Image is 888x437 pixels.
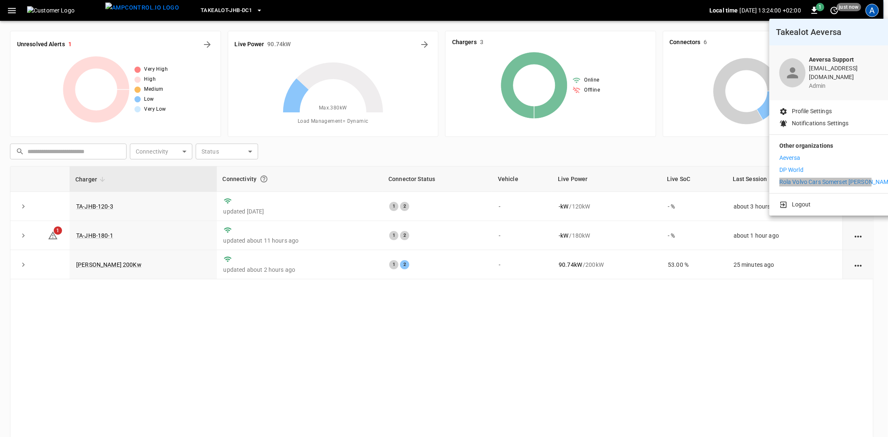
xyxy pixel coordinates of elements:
[779,58,806,87] div: profile-icon
[792,119,849,128] p: Notifications Settings
[809,56,854,63] b: Aeversa Support
[779,166,803,174] p: DP World
[792,200,811,209] p: Logout
[779,154,801,162] p: Aeversa
[792,107,832,116] p: Profile Settings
